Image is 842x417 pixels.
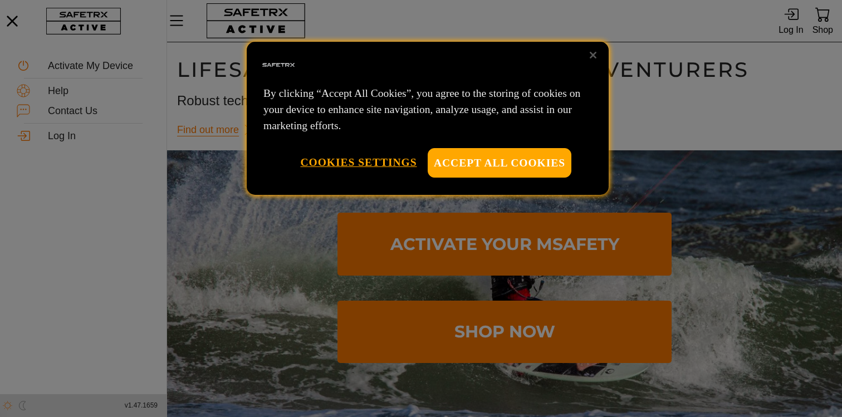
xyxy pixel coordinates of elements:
[261,47,296,83] img: Safe Tracks
[428,148,571,178] button: Accept All Cookies
[300,148,417,176] button: Cookies Settings
[247,42,609,195] div: Privacy
[263,85,592,134] p: By clicking “Accept All Cookies”, you agree to the storing of cookies on your device to enhance s...
[581,43,605,67] button: Close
